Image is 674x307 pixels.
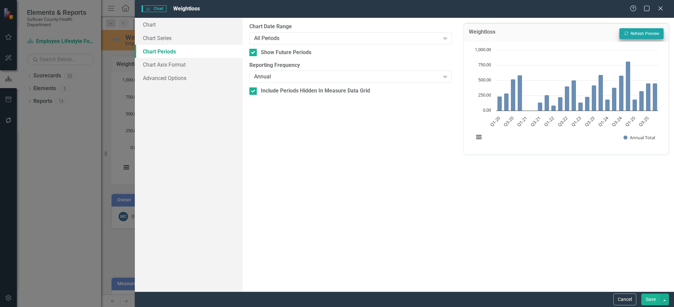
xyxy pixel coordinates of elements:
text: Q3-20 [502,115,515,127]
text: 750.00 [478,62,491,68]
text: Q1-25 [624,115,636,127]
path: Q2-22, 226.5. Annual Total. [558,97,563,111]
text: Q3-22 [556,115,569,127]
text: Q3-25 [637,115,650,127]
path: Q2-25, 325.9. Annual Total. [639,91,644,111]
text: Q3-24 [610,115,623,127]
path: Q1-23, 133.6. Annual Total. [578,102,583,111]
path: Q3-21, 138.6. Annual Total. [538,102,543,111]
text: 250.00 [478,92,491,98]
path: Q4-25, 453.2. Annual Total. [653,83,657,111]
label: Reporting Frequency [249,62,452,69]
path: Q4-24, 813.9. Annual Total. [626,61,631,111]
text: Q1-23 [570,115,582,127]
path: Q2-20, 287. Annual Total. [504,93,509,111]
path: Q4-22, 502.1. Annual Total. [572,80,576,111]
span: Weightloss [173,5,200,12]
path: Q3-20, 518.4. Annual Total. [511,79,516,111]
path: Q3-22, 403.6. Annual Total. [565,86,570,111]
svg: Interactive chart [470,47,662,148]
text: Q1-24 [597,115,610,127]
button: Show Annual Total [623,135,655,141]
div: Show Future Periods [261,49,311,56]
div: Include Periods Hidden In Measure Data Grid [261,87,370,95]
text: Q3-21 [529,115,542,127]
div: All Periods [254,34,440,42]
text: Q3-23 [583,115,596,127]
a: Chart Series [135,31,243,45]
a: Chart Periods [135,45,243,58]
text: Q1-22 [543,115,555,127]
path: Q2-24, 377.8. Annual Total. [612,87,617,111]
path: Q4-21, 257.1. Annual Total. [545,95,549,111]
path: Q4-23, 593.8. Annual Total. [599,75,603,111]
path: Q1-22, 88.2. Annual Total. [551,105,556,111]
button: View chart menu, Chart [474,132,484,142]
label: Chart Date Range [249,23,452,31]
div: Chart. Highcharts interactive chart. [470,47,662,148]
h3: Weightloss [469,29,495,37]
text: Q1-20 [489,115,501,127]
button: Refresh Preview [619,28,664,39]
button: Save [641,294,660,305]
path: Q3-25, 453.2. Annual Total. [646,83,651,111]
path: Q2-23, 227.9. Annual Total. [585,97,590,111]
span: Chart [142,5,166,12]
a: Chart Axis Format [135,58,243,71]
path: Q1-20, 233.8. Annual Total. [497,96,502,111]
a: Chart [135,18,243,31]
text: 0.00 [483,107,491,113]
path: Q1-25, 183.8. Annual Total. [633,99,637,111]
path: Q4-20, 583.7. Annual Total. [518,75,522,111]
div: Annual [254,73,440,81]
text: 1,000.00 [475,46,491,52]
button: Cancel [613,294,636,305]
path: Q3-24, 579.8. Annual Total. [619,75,624,111]
path: Q1-24, 184.6. Annual Total. [605,99,610,111]
path: Q3-23, 416.7. Annual Total. [592,85,596,111]
a: Advanced Options [135,71,243,85]
text: 500.00 [478,77,491,83]
text: Q1-21 [516,115,528,127]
